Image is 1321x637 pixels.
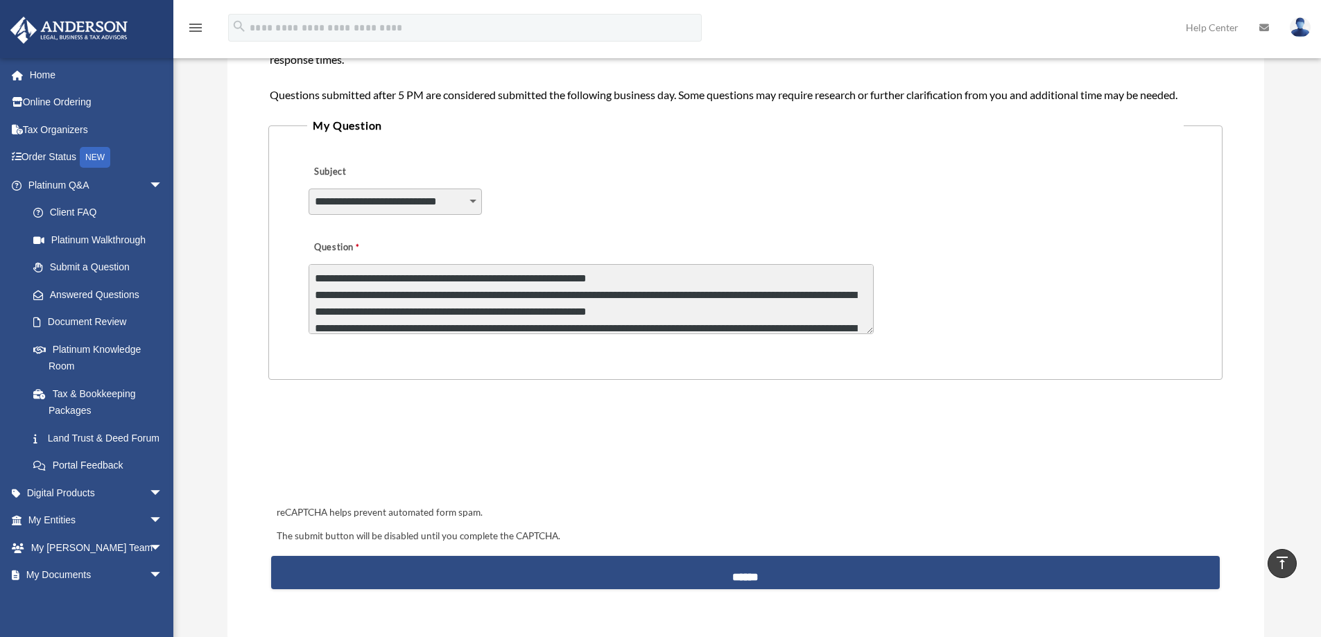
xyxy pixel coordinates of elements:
a: Tax & Bookkeeping Packages [19,380,184,424]
i: search [232,19,247,34]
span: arrow_drop_down [149,561,177,590]
a: Document Review [19,308,184,336]
span: arrow_drop_down [149,507,177,535]
a: Platinum Knowledge Room [19,335,184,380]
label: Question [309,238,416,258]
iframe: reCAPTCHA [273,423,483,477]
i: vertical_align_top [1274,555,1290,571]
label: Subject [309,163,440,182]
a: Land Trust & Deed Forum [19,424,184,452]
a: My Entitiesarrow_drop_down [10,507,184,534]
a: Platinum Walkthrough [19,226,184,254]
img: User Pic [1290,17,1311,37]
a: My Documentsarrow_drop_down [10,561,184,589]
legend: My Question [307,116,1183,135]
div: reCAPTCHA helps prevent automated form spam. [271,505,1219,521]
a: Answered Questions [19,281,184,308]
a: Online Learningarrow_drop_down [10,588,184,616]
span: arrow_drop_down [149,534,177,562]
a: menu [187,24,204,36]
a: Portal Feedback [19,452,184,480]
img: Anderson Advisors Platinum Portal [6,17,132,44]
a: My [PERSON_NAME] Teamarrow_drop_down [10,534,184,561]
i: menu [187,19,204,36]
span: arrow_drop_down [149,479,177,507]
a: Client FAQ [19,199,184,227]
span: arrow_drop_down [149,171,177,200]
div: NEW [80,147,110,168]
span: arrow_drop_down [149,588,177,617]
a: Digital Productsarrow_drop_down [10,479,184,507]
a: vertical_align_top [1268,549,1297,578]
a: Home [10,61,184,89]
a: Submit a Question [19,254,177,281]
a: Order StatusNEW [10,143,184,172]
div: The submit button will be disabled until you complete the CAPTCHA. [271,528,1219,545]
a: Tax Organizers [10,116,184,143]
a: Online Ordering [10,89,184,116]
a: Platinum Q&Aarrow_drop_down [10,171,184,199]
